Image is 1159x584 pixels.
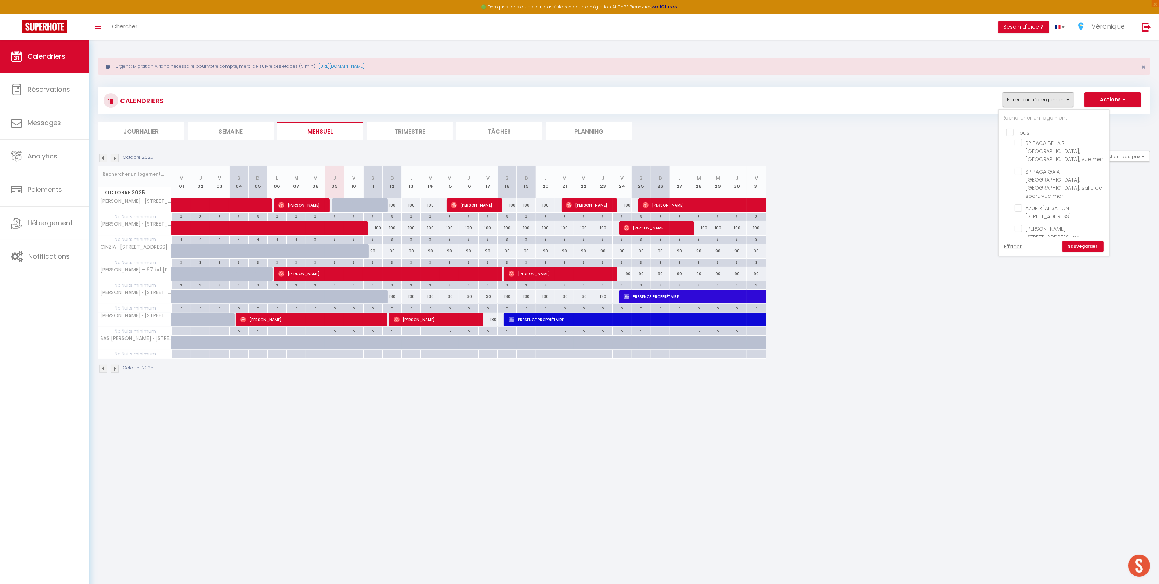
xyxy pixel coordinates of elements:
div: 3 [230,259,248,266]
div: 3 [689,213,708,220]
span: [PERSON_NAME] [643,198,778,212]
div: 3 [727,236,746,242]
abbr: V [218,175,221,182]
div: 3 [593,213,612,220]
div: 4 [268,236,286,242]
div: 90 [498,244,517,258]
div: 3 [747,259,766,266]
span: [PERSON_NAME] · [STREET_ADDRESS][PERSON_NAME] [100,221,173,227]
div: 3 [613,213,631,220]
div: 3 [344,259,363,266]
span: SP PACA BEL AIR · [GEOGRAPHIC_DATA], [GEOGRAPHIC_DATA], vue mer [1026,139,1104,163]
div: 3 [555,259,574,266]
img: Super Booking [22,20,67,33]
div: 3 [689,281,708,288]
div: 3 [364,281,382,288]
div: 100 [613,198,632,212]
span: Nb Nuits minimum [98,259,171,267]
th: 19 [517,166,536,198]
button: Gestion des prix [1095,151,1150,162]
div: 3 [555,213,574,220]
div: 90 [689,244,708,258]
div: 3 [747,281,766,288]
div: 3 [210,281,229,288]
div: 3 [459,213,478,220]
div: 90 [613,267,632,281]
h3: CALENDRIERS [118,92,164,109]
div: 3 [708,259,727,266]
div: 3 [364,259,382,266]
a: >>> ICI <<<< [652,4,678,10]
div: 3 [613,236,631,242]
div: 100 [689,221,708,235]
div: 3 [287,259,306,266]
div: 90 [727,244,747,258]
div: 3 [536,236,555,242]
abbr: D [390,175,394,182]
th: 14 [421,166,440,198]
div: 90 [421,244,440,258]
abbr: L [544,175,546,182]
th: 20 [536,166,555,198]
div: 3 [479,213,497,220]
div: 100 [555,221,574,235]
abbr: L [678,175,680,182]
div: 3 [517,281,535,288]
div: 3 [421,213,440,220]
div: 4 [210,236,229,242]
div: 100 [498,221,517,235]
span: [PERSON_NAME] [278,267,495,281]
abbr: M [428,175,433,182]
span: Véronique [1091,22,1125,31]
abbr: M [313,175,318,182]
th: 12 [383,166,402,198]
div: 3 [191,259,210,266]
div: 90 [651,244,670,258]
div: 3 [747,213,766,220]
div: 3 [383,281,401,288]
div: 3 [536,259,555,266]
div: 3 [306,259,325,266]
span: Nb Nuits minimum [98,236,171,244]
div: 3 [498,259,516,266]
p: Octobre 2025 [123,154,154,161]
a: Chercher [106,14,143,40]
div: 90 [708,267,727,281]
div: 3 [402,259,420,266]
div: 3 [555,281,574,288]
abbr: V [620,175,624,182]
div: 100 [536,221,555,235]
abbr: J [602,175,604,182]
img: logout [1142,22,1151,32]
div: 3 [651,236,670,242]
li: Mensuel [277,122,363,140]
div: 100 [708,221,727,235]
abbr: M [294,175,299,182]
div: 90 [402,244,421,258]
div: 3 [344,236,363,242]
div: 3 [727,213,746,220]
div: 3 [536,281,555,288]
input: Rechercher un logement... [102,168,167,181]
button: Besoin d'aide ? [998,21,1049,33]
div: 3 [325,213,344,220]
div: 3 [670,281,689,288]
div: 100 [517,221,536,235]
div: 100 [440,221,459,235]
div: 3 [708,281,727,288]
th: 27 [670,166,689,198]
button: Filtrer par hébergement [1003,92,1073,107]
span: PRÉSENCE PROPRIÉTAIRE [509,313,745,326]
div: 100 [536,198,555,212]
th: 28 [689,166,708,198]
div: 3 [268,213,286,220]
div: 3 [593,236,612,242]
th: 25 [632,166,651,198]
span: Analytics [28,152,57,161]
div: 3 [344,281,363,288]
div: 3 [632,236,651,242]
div: Filtrer par hébergement [998,109,1110,256]
div: 90 [536,244,555,258]
span: Hébergement [28,218,73,227]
